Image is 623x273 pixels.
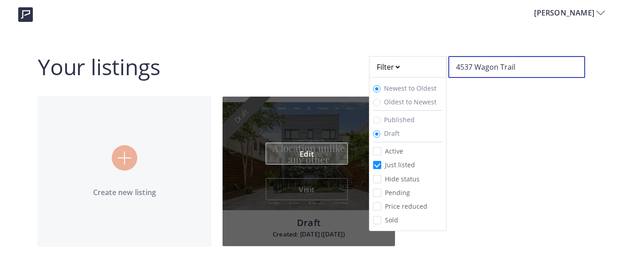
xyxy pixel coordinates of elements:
span: Draft [384,129,400,138]
span: [PERSON_NAME] [534,7,597,18]
iframe: Drift Widget Chat Controller [577,227,612,262]
a: Edit [266,143,348,165]
img: logo [18,7,33,22]
span: Active [381,147,407,155]
input: Search for an address [448,56,585,78]
span: Newest to Oldest [384,84,436,93]
span: Pending [381,188,414,197]
span: Price reduced [381,202,431,211]
h2: Your listings [38,56,160,78]
p: Create new listing [38,187,211,198]
span: Oldest to Newest [384,98,436,106]
span: Just listed [381,160,419,169]
button: Visit [266,178,348,200]
span: Sold [381,216,402,224]
a: Create new listing [38,96,211,247]
span: Hide status [381,175,423,183]
span: Published [384,115,415,124]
